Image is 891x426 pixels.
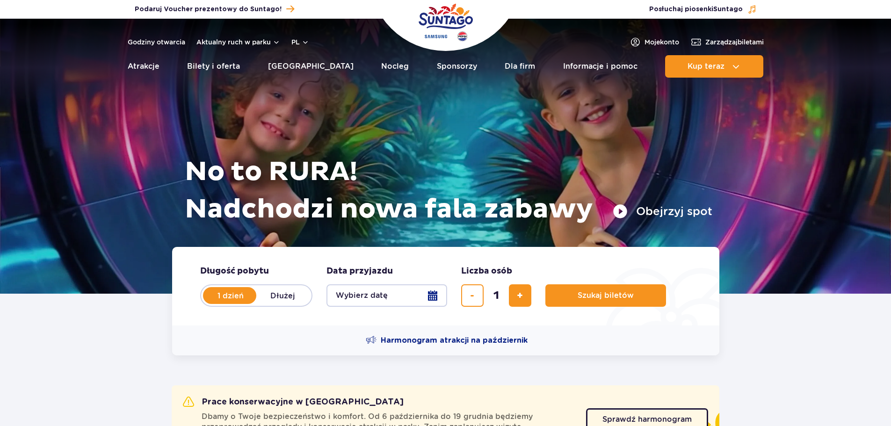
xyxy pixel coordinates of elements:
[268,55,354,78] a: [GEOGRAPHIC_DATA]
[461,284,484,307] button: usuń bilet
[649,5,743,14] span: Posłuchaj piosenki
[437,55,477,78] a: Sponsorzy
[485,284,507,307] input: liczba biletów
[200,266,269,277] span: Długość pobytu
[326,284,447,307] button: Wybierz datę
[381,335,528,346] span: Harmonogram atrakcji na październik
[563,55,637,78] a: Informacje i pomoc
[185,153,712,228] h1: No to RURA! Nadchodzi nowa fala zabawy
[649,5,757,14] button: Posłuchaj piosenkiSuntago
[613,204,712,219] button: Obejrzyj spot
[172,247,719,325] form: Planowanie wizyty w Park of Poland
[602,416,692,423] span: Sprawdź harmonogram
[713,6,743,13] span: Suntago
[545,284,666,307] button: Szukaj biletów
[690,36,764,48] a: Zarządzajbiletami
[645,37,679,47] span: Moje konto
[256,286,310,305] label: Dłużej
[705,37,764,47] span: Zarządzaj biletami
[630,36,679,48] a: Mojekonto
[135,3,294,15] a: Podaruj Voucher prezentowy do Suntago!
[665,55,763,78] button: Kup teraz
[509,284,531,307] button: dodaj bilet
[183,397,404,408] h2: Prace konserwacyjne w [GEOGRAPHIC_DATA]
[326,266,393,277] span: Data przyjazdu
[366,335,528,346] a: Harmonogram atrakcji na październik
[135,5,282,14] span: Podaruj Voucher prezentowy do Suntago!
[688,62,724,71] span: Kup teraz
[291,37,309,47] button: pl
[187,55,240,78] a: Bilety i oferta
[128,37,185,47] a: Godziny otwarcia
[381,55,409,78] a: Nocleg
[505,55,535,78] a: Dla firm
[578,291,634,300] span: Szukaj biletów
[128,55,159,78] a: Atrakcje
[204,286,257,305] label: 1 dzień
[461,266,512,277] span: Liczba osób
[196,38,280,46] button: Aktualny ruch w parku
